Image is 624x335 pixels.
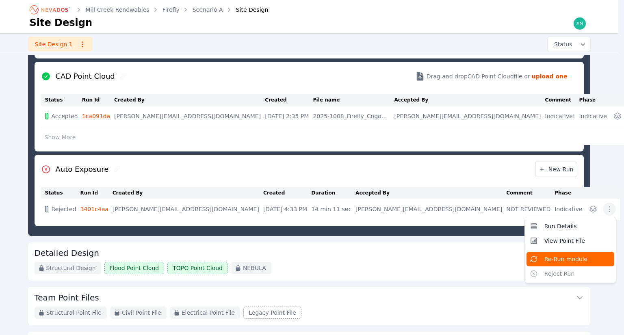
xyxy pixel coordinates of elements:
span: Run Details [544,222,577,230]
span: Reject Run [544,270,575,278]
button: View Point File [526,233,614,248]
span: Re-Run module [544,255,588,263]
span: View Point File [544,237,585,245]
button: Re-Run module [526,252,614,266]
button: Reject Run [526,266,614,281]
button: Run Details [526,219,614,233]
